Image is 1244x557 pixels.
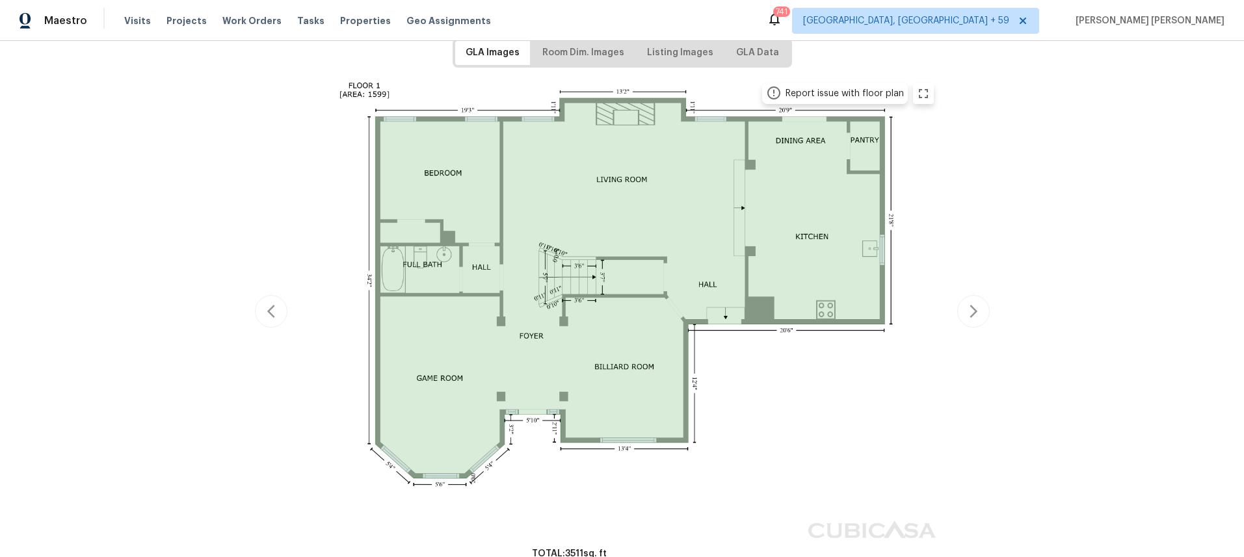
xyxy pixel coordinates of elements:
button: zoom in [913,83,934,104]
span: Work Orders [222,14,282,27]
span: Listing Images [647,45,713,61]
div: Report issue with floor plan [786,87,904,100]
div: 741 [776,5,787,18]
button: GLA Data [726,41,789,65]
span: Projects [166,14,207,27]
span: Properties [340,14,391,27]
button: Room Dim. Images [532,41,635,65]
span: Geo Assignments [406,14,491,27]
span: GLA Data [736,45,779,61]
button: Listing Images [637,41,724,65]
span: [GEOGRAPHIC_DATA], [GEOGRAPHIC_DATA] + 59 [803,14,1009,27]
span: Room Dim. Images [542,45,624,61]
span: Tasks [297,16,324,25]
img: floor plan rendering [303,75,942,543]
button: GLA Images [455,41,530,65]
span: Maestro [44,14,87,27]
span: GLA Images [466,45,520,61]
span: [PERSON_NAME] [PERSON_NAME] [1070,14,1224,27]
span: Visits [124,14,151,27]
